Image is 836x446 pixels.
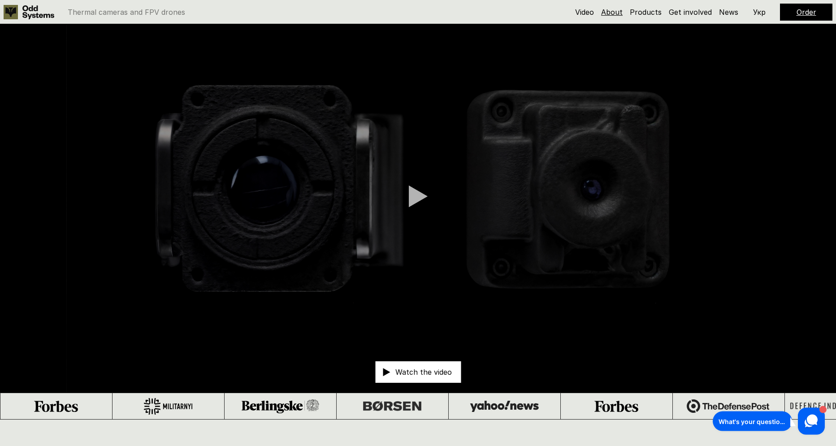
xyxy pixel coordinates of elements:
a: Order [797,8,816,17]
p: Thermal cameras and FPV drones [68,9,185,16]
a: Get involved [669,8,712,17]
p: Укр [753,9,766,16]
p: Watch the video [395,368,452,376]
a: Products [630,8,662,17]
iframe: HelpCrunch [710,406,827,437]
a: News [719,8,738,17]
a: About [601,8,623,17]
a: Video [575,8,594,17]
